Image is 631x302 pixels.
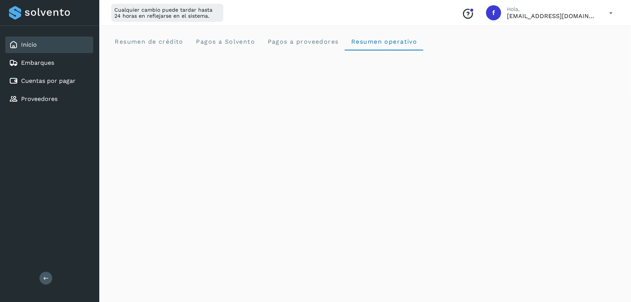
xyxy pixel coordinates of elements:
[5,55,93,71] div: Embarques
[111,4,223,22] div: Cualquier cambio puede tardar hasta 24 horas en reflejarse en el sistema.
[5,73,93,89] div: Cuentas por pagar
[267,38,339,45] span: Pagos a proveedores
[196,38,255,45] span: Pagos a Solvento
[507,12,598,20] p: fepadilla@niagarawater.com
[21,59,54,66] a: Embarques
[5,37,93,53] div: Inicio
[21,41,37,48] a: Inicio
[114,38,184,45] span: Resumen de crédito
[351,38,417,45] span: Resumen operativo
[21,77,76,84] a: Cuentas por pagar
[21,95,58,102] a: Proveedores
[5,91,93,107] div: Proveedores
[507,6,598,12] p: Hola,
